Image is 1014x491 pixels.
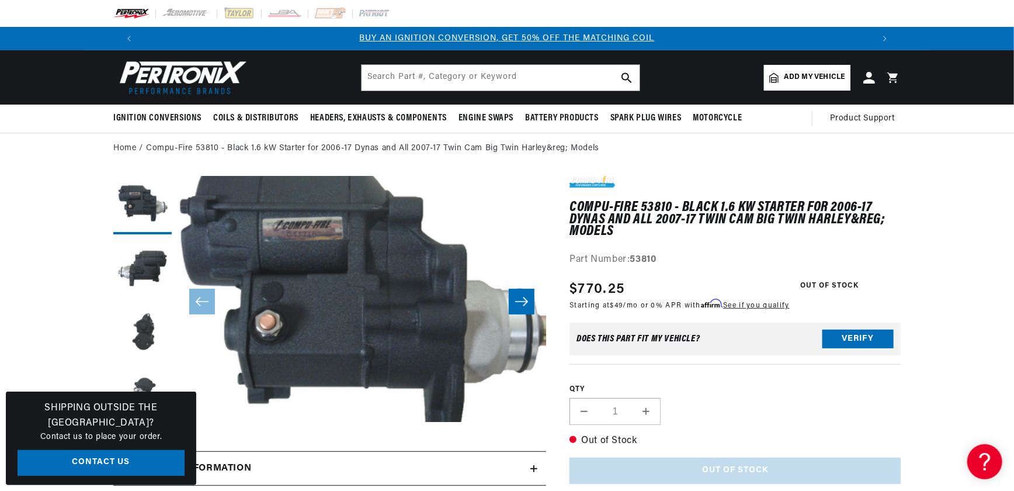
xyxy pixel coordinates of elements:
[569,300,789,311] p: Starting at /mo or 0% APR with .
[117,27,141,50] button: Translation missing: en.sections.announcements.previous_announcement
[113,240,172,299] button: Load image 2 in gallery view
[459,112,513,125] span: Engine Swaps
[113,305,172,363] button: Load image 3 in gallery view
[569,253,901,268] div: Part Number:
[360,34,655,43] a: BUY AN IGNITION CONVERSION, GET 50% OFF THE MATCHING COIL
[310,112,447,125] span: Headers, Exhausts & Components
[764,65,850,91] a: Add my vehicle
[630,255,657,264] strong: 53810
[18,431,185,444] p: Contact us to place your order.
[569,434,901,449] p: Out of Stock
[569,202,901,237] h1: Compu-Fire 53810 - Black 1.6 kW Starter for 2006-17 Dynas and All 2007-17 Twin Cam Big Twin Harle...
[830,105,901,133] summary: Product Support
[84,27,930,50] slideshow-component: Translation missing: en.sections.announcements.announcement_bar
[569,385,901,395] label: QTY
[113,105,207,132] summary: Ignition Conversions
[141,32,873,45] div: Announcement
[113,57,248,98] img: Pertronix
[614,65,640,91] button: search button
[687,105,748,132] summary: Motorcycle
[610,302,623,309] span: $49
[113,452,546,486] summary: Additional information
[822,330,894,348] button: Verify
[723,302,789,309] a: See if you qualify - Learn more about Affirm Financing (opens in modal)
[113,176,546,428] media-gallery: Gallery Viewer
[18,401,185,431] h3: Shipping Outside the [GEOGRAPHIC_DATA]?
[113,142,901,155] nav: breadcrumbs
[605,105,687,132] summary: Spark Plug Wires
[207,105,304,132] summary: Coils & Distributors
[18,450,185,476] a: Contact Us
[189,289,215,314] button: Slide left
[113,142,136,155] a: Home
[610,112,682,125] span: Spark Plug Wires
[113,176,172,234] button: Load image 1 in gallery view
[304,105,453,132] summary: Headers, Exhausts & Components
[141,32,873,45] div: 1 of 3
[701,299,721,308] span: Affirm
[693,112,742,125] span: Motorcycle
[509,289,534,314] button: Slide right
[794,279,865,293] span: Out of Stock
[113,369,172,427] button: Load image 4 in gallery view
[362,65,640,91] input: Search Part #, Category or Keyword
[577,334,700,344] div: Does This part fit My vehicle?
[213,112,298,125] span: Coils & Distributors
[784,72,845,83] span: Add my vehicle
[830,112,895,125] span: Product Support
[569,279,624,300] span: $770.25
[519,105,605,132] summary: Battery Products
[146,142,599,155] a: Compu-Fire 53810 - Black 1.6 kW Starter for 2006-17 Dynas and All 2007-17 Twin Cam Big Twin Harle...
[873,27,897,50] button: Translation missing: en.sections.announcements.next_announcement
[453,105,519,132] summary: Engine Swaps
[113,112,202,125] span: Ignition Conversions
[525,112,599,125] span: Battery Products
